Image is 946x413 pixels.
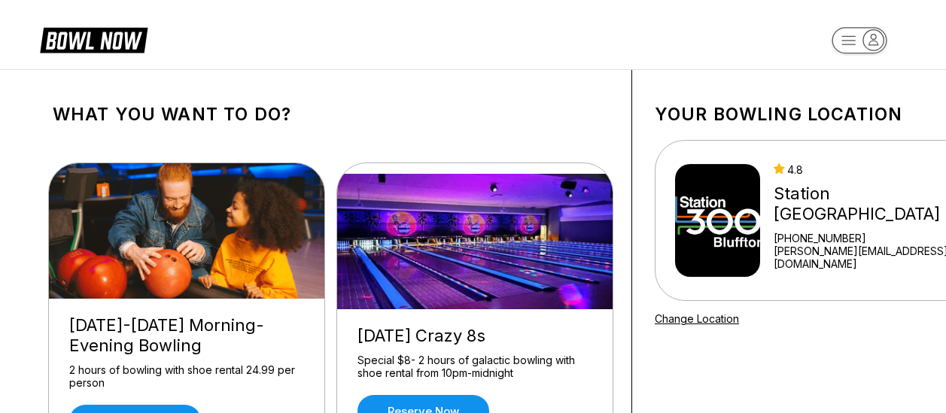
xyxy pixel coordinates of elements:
[69,363,304,390] div: 2 hours of bowling with shoe rental 24.99 per person
[675,164,760,277] img: Station 300 Bluffton
[357,326,592,346] div: [DATE] Crazy 8s
[53,104,609,125] h1: What you want to do?
[49,163,326,299] img: Friday-Sunday Morning-Evening Bowling
[655,312,739,325] a: Change Location
[337,174,614,309] img: Thursday Crazy 8s
[69,315,304,356] div: [DATE]-[DATE] Morning-Evening Bowling
[357,354,592,380] div: Special $8- 2 hours of galactic bowling with shoe rental from 10pm-midnight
